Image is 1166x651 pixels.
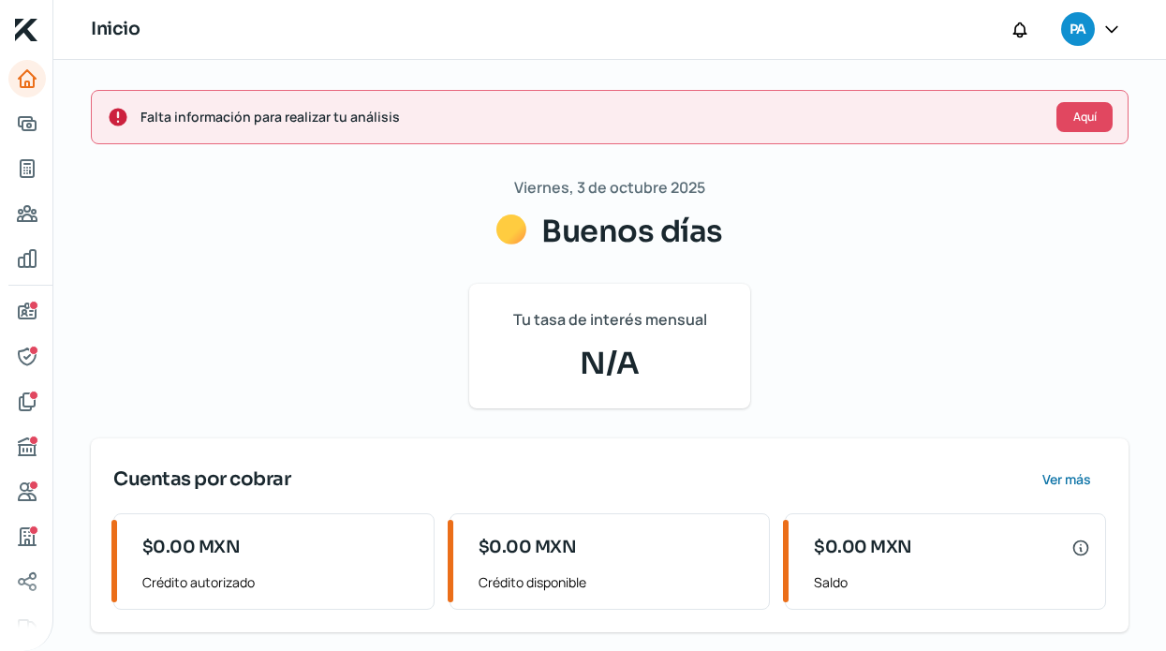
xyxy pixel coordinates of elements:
[8,518,46,555] a: Industria
[1026,461,1106,498] button: Ver más
[142,535,241,560] span: $0.00 MXN
[814,570,1090,594] span: Saldo
[8,105,46,142] a: Adelantar facturas
[492,341,728,386] span: N/A
[8,383,46,421] a: Documentos
[1070,19,1085,41] span: PA
[1073,111,1097,123] span: Aquí
[140,105,1041,128] span: Falta información para realizar tu análisis
[541,213,723,250] span: Buenos días
[8,60,46,97] a: Inicio
[8,563,46,600] a: Redes sociales
[8,150,46,187] a: Tus créditos
[91,16,140,43] h1: Inicio
[8,240,46,277] a: Mis finanzas
[513,306,707,333] span: Tu tasa de interés mensual
[496,215,526,244] img: Saludos
[8,608,46,645] a: Colateral
[479,570,755,594] span: Crédito disponible
[514,174,705,201] span: Viernes, 3 de octubre 2025
[8,428,46,466] a: Buró de crédito
[814,535,912,560] span: $0.00 MXN
[1056,102,1113,132] button: Aquí
[113,466,290,494] span: Cuentas por cobrar
[8,338,46,376] a: Representantes
[8,473,46,510] a: Referencias
[142,570,419,594] span: Crédito autorizado
[479,535,577,560] span: $0.00 MXN
[8,195,46,232] a: Pago a proveedores
[8,293,46,331] a: Información general
[1042,473,1091,486] span: Ver más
